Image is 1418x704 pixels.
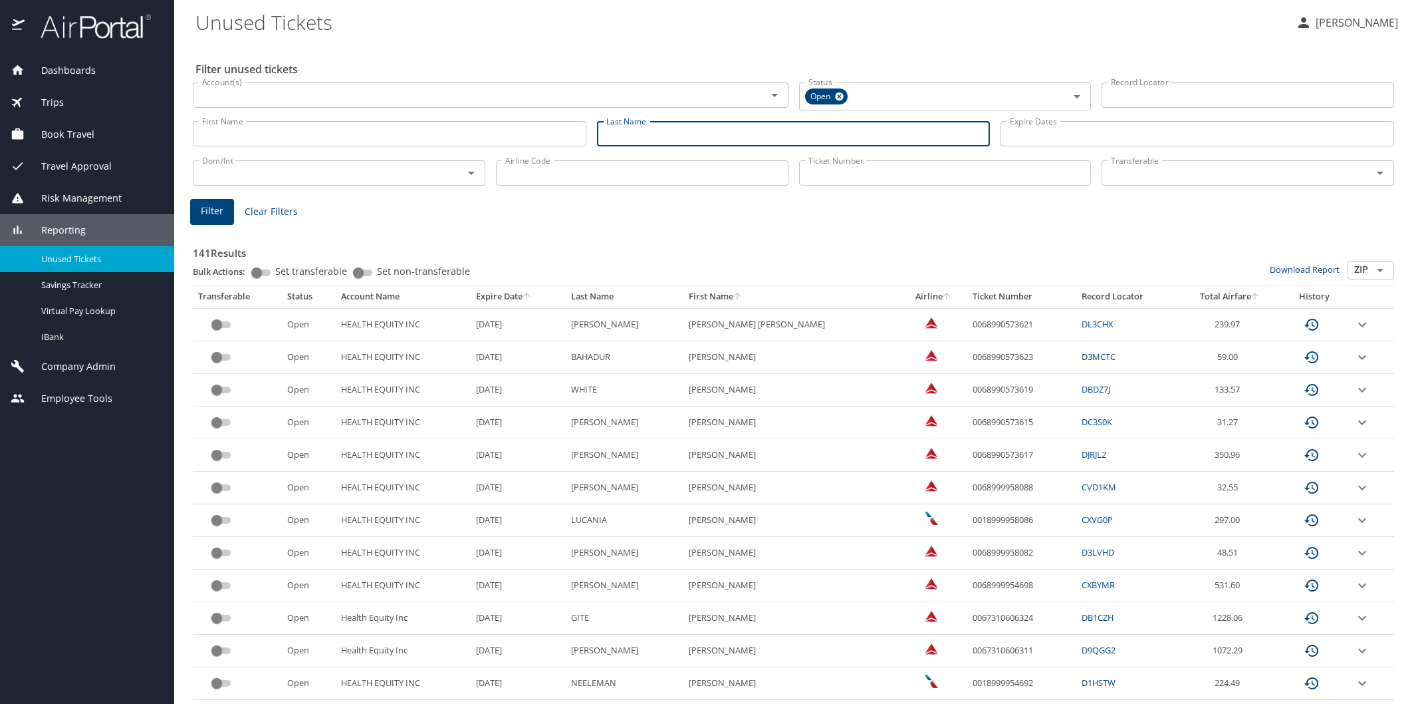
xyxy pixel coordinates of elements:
td: 0068999954698 [967,570,1076,602]
img: Delta Airlines [925,577,938,590]
a: Download Report [1270,264,1340,275]
a: DJRJL2 [1082,448,1106,460]
span: Virtual Pay Lookup [41,305,158,317]
th: History [1280,285,1348,308]
button: Open [1371,164,1389,182]
td: [DATE] [471,537,565,570]
td: [DATE] [471,407,565,439]
td: Open [282,407,336,439]
a: D3MCTC [1082,351,1116,363]
td: 224.49 [1179,667,1280,700]
td: 32.55 [1179,472,1280,504]
td: WHITE [566,374,684,407]
td: 133.57 [1179,374,1280,407]
img: Delta Airlines [925,381,938,395]
span: Unused Tickets [41,253,158,265]
img: American Airlines [925,512,938,525]
td: 0068999958082 [967,537,1076,570]
td: HEALTH EQUITY INC [336,472,471,504]
td: [PERSON_NAME] [683,439,900,472]
span: Reporting [25,223,86,238]
th: Account Name [336,285,471,308]
td: Open [282,635,336,667]
td: HEALTH EQUITY INC [336,504,471,537]
span: Trips [25,95,64,110]
th: Last Name [566,285,684,308]
button: expand row [1354,643,1370,659]
h2: Filter unused tickets [195,59,1397,80]
td: [PERSON_NAME] [566,407,684,439]
th: Total Airfare [1179,285,1280,308]
span: Company Admin [25,359,116,374]
button: Open [1068,87,1086,106]
a: DB1CZH [1082,612,1114,623]
img: Delta Airlines [925,610,938,623]
td: GITE [566,602,684,635]
span: Employee Tools [25,391,112,406]
p: [PERSON_NAME] [1312,15,1398,31]
button: [PERSON_NAME] [1290,11,1403,35]
td: 531.60 [1179,570,1280,602]
span: Filter [201,203,223,220]
td: [DATE] [471,570,565,602]
th: Status [282,285,336,308]
td: [DATE] [471,635,565,667]
td: [PERSON_NAME] [683,635,900,667]
td: Open [282,570,336,602]
img: airportal-logo.png [26,13,151,39]
td: Open [282,308,336,341]
td: HEALTH EQUITY INC [336,308,471,341]
td: 0068990573615 [967,407,1076,439]
th: Record Locator [1076,285,1179,308]
span: Set transferable [275,267,347,276]
span: Clear Filters [245,204,298,220]
button: expand row [1354,349,1370,365]
td: BAHADUR [566,341,684,374]
a: D1HSTW [1082,677,1116,689]
td: [PERSON_NAME] [566,472,684,504]
td: HEALTH EQUITY INC [336,570,471,602]
td: [PERSON_NAME] [683,667,900,700]
td: [DATE] [471,374,565,407]
td: Open [282,537,336,570]
button: Open [462,164,481,182]
td: Open [282,602,336,635]
button: expand row [1354,317,1370,333]
td: 48.51 [1179,537,1280,570]
td: HEALTH EQUITY INC [336,374,471,407]
button: expand row [1354,610,1370,626]
th: Airline [900,285,967,308]
td: [PERSON_NAME] [566,635,684,667]
a: DL3CHX [1082,318,1113,330]
a: D3LVHD [1082,546,1114,558]
td: [DATE] [471,439,565,472]
button: expand row [1354,675,1370,691]
td: HEALTH EQUITY INC [336,407,471,439]
h1: Unused Tickets [195,1,1285,43]
td: [PERSON_NAME] [683,407,900,439]
button: expand row [1354,512,1370,528]
button: sort [523,293,532,301]
a: D9QGG2 [1082,644,1116,656]
td: HEALTH EQUITY INC [336,667,471,700]
img: Delta Airlines [925,544,938,558]
td: [PERSON_NAME] [683,602,900,635]
span: Savings Tracker [41,279,158,291]
button: sort [943,293,952,301]
th: Expire Date [471,285,565,308]
td: HEALTH EQUITY INC [336,341,471,374]
td: Health Equity Inc [336,635,471,667]
td: 1228.06 [1179,602,1280,635]
td: [DATE] [471,667,565,700]
td: [DATE] [471,308,565,341]
td: 350.96 [1179,439,1280,472]
td: [PERSON_NAME] [683,504,900,537]
span: IBank [41,331,158,343]
td: [PERSON_NAME] [566,570,684,602]
img: Delta Airlines [925,642,938,655]
img: Delta Airlines [925,446,938,460]
a: DBDZ7J [1082,383,1110,395]
h3: 141 Results [193,238,1394,261]
td: 0067310606324 [967,602,1076,635]
td: 1072.29 [1179,635,1280,667]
